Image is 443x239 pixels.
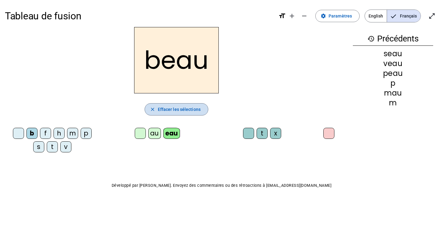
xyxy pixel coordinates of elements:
div: m [353,99,433,107]
div: veau [353,60,433,67]
div: au [148,128,161,139]
div: seau [353,50,433,57]
div: b [26,128,38,139]
div: m [67,128,78,139]
div: peau [353,70,433,77]
h3: Précédents [353,32,433,46]
mat-button-toggle-group: Language selection [365,10,421,22]
span: Paramètres [329,12,352,20]
div: p [353,80,433,87]
div: mau [353,89,433,97]
div: f [40,128,51,139]
div: p [81,128,92,139]
mat-icon: settings [321,13,326,19]
span: Effacer les sélections [158,106,201,113]
button: Diminuer la taille de la police [298,10,310,22]
mat-icon: format_size [278,12,286,20]
h1: Tableau de fusion [5,6,273,26]
mat-icon: remove [301,12,308,20]
p: Développé par [PERSON_NAME]. Envoyez des commentaires ou des rétroactions à [EMAIL_ADDRESS][DOMAI... [5,182,438,189]
div: s [33,141,44,152]
button: Augmenter la taille de la police [286,10,298,22]
mat-icon: add [288,12,296,20]
button: Paramètres [315,10,360,22]
h2: beau [134,27,219,93]
mat-icon: history [367,35,375,42]
span: Français [387,10,421,22]
div: t [257,128,268,139]
span: English [365,10,387,22]
div: h [54,128,65,139]
div: v [60,141,71,152]
div: eau [163,128,180,139]
div: x [270,128,281,139]
mat-icon: open_in_full [428,12,436,20]
mat-icon: close [150,107,155,112]
button: Entrer en plein écran [426,10,438,22]
button: Effacer les sélections [145,103,208,116]
div: t [47,141,58,152]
